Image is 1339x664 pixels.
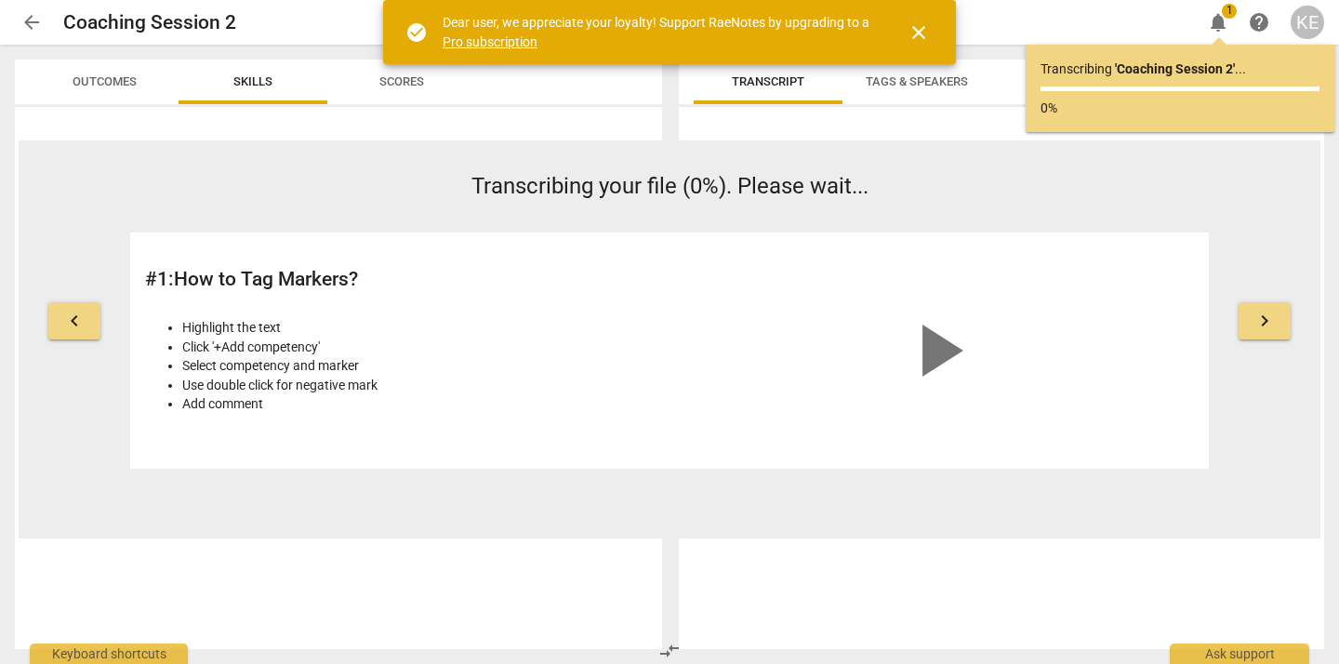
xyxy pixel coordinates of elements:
[233,74,272,88] span: Skills
[73,74,137,88] span: Outcomes
[1170,644,1309,664] div: Ask support
[63,310,86,332] span: keyboard_arrow_left
[1115,61,1235,76] b: ' Coaching Session 2 '
[182,376,659,395] li: Use double click for negative mark
[182,338,659,357] li: Click '+Add competency'
[1253,310,1276,332] span: keyboard_arrow_right
[1242,6,1276,39] a: Help
[471,173,868,199] span: Transcribing your file (0%). Please wait...
[1291,6,1324,39] button: KE
[182,318,659,338] li: Highlight the text
[30,644,188,664] div: Keyboard shortcuts
[443,13,874,51] div: Dear user, we appreciate your loyalty! Support RaeNotes by upgrading to a
[1222,4,1237,19] span: 1
[866,74,968,88] span: Tags & Speakers
[658,640,681,662] span: compare_arrows
[63,11,236,34] h2: Coaching Session 2
[379,74,424,88] span: Scores
[908,21,930,44] span: close
[896,10,941,55] button: Close
[405,21,428,44] span: check_circle
[1248,11,1270,33] span: help
[182,356,659,376] li: Select competency and marker
[732,74,804,88] span: Transcript
[1041,60,1319,79] p: Transcribing ...
[20,11,43,33] span: arrow_back
[893,306,982,395] span: play_arrow
[182,394,659,414] li: Add comment
[443,34,537,49] a: Pro subscription
[145,268,659,291] h2: # 1 : How to Tag Markers?
[1041,99,1319,118] p: 0%
[1201,6,1235,39] button: Notifications
[1207,11,1229,33] span: notifications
